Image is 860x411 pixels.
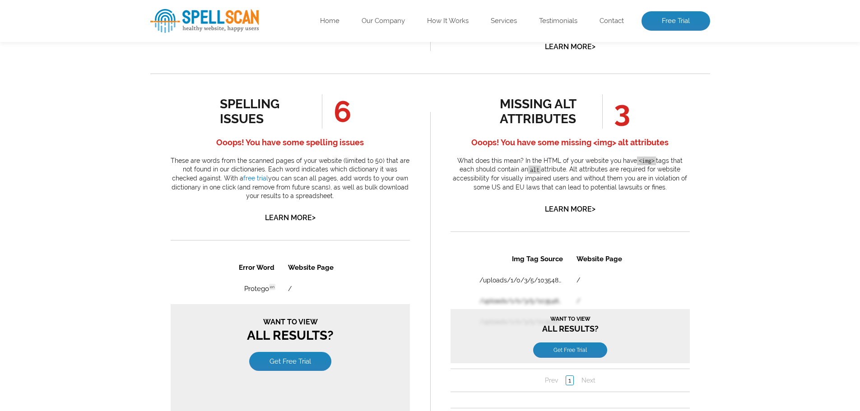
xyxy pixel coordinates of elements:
[243,175,268,182] a: free trial
[592,40,595,53] span: >
[545,42,595,51] a: Learn More>
[115,173,123,183] a: 1
[117,29,121,36] a: /
[29,29,112,36] a: /uploads/1/0/3/5/103548134/about-us.png
[637,157,656,165] code: <img>
[592,203,595,215] span: >
[491,17,517,26] a: Services
[1,1,119,22] th: Img Tag Source
[5,68,235,86] h3: All Results?
[5,68,235,74] span: Want to view
[23,23,110,42] td: Protego
[528,166,541,174] code: alt
[320,17,339,26] a: Home
[220,97,302,126] div: spelling issues
[126,29,130,36] a: /
[362,17,405,26] a: Our Company
[79,96,161,115] a: Get Free Trial
[98,28,105,34] span: en
[265,34,316,42] a: Learn More>
[322,94,351,129] span: 6
[602,94,630,129] span: 3
[265,213,316,222] a: Learn More>
[427,17,469,26] a: How It Works
[451,135,690,150] h4: Ooops! You have some missing <img> alt attributes
[539,17,577,26] a: Testimonials
[150,9,259,33] img: spellScan
[545,205,595,213] a: Learn More>
[600,17,624,26] a: Contact
[642,11,710,31] a: Free Trial
[171,157,410,201] p: These are words from the scanned pages of your website (limited to 50) that are not found in our ...
[23,1,110,22] th: Error Word
[115,128,123,138] a: 1
[5,61,235,87] h3: All Results?
[83,95,157,110] a: Get Free Trial
[500,97,581,126] div: missing alt attributes
[171,135,410,150] h4: Ooops! You have some spelling issues
[5,61,235,70] span: Want to view
[451,157,690,192] p: What does this mean? In the HTML of your website you have tags that each should contain an attrib...
[111,1,216,22] th: Website Page
[312,211,316,224] span: >
[120,1,191,22] th: Website Page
